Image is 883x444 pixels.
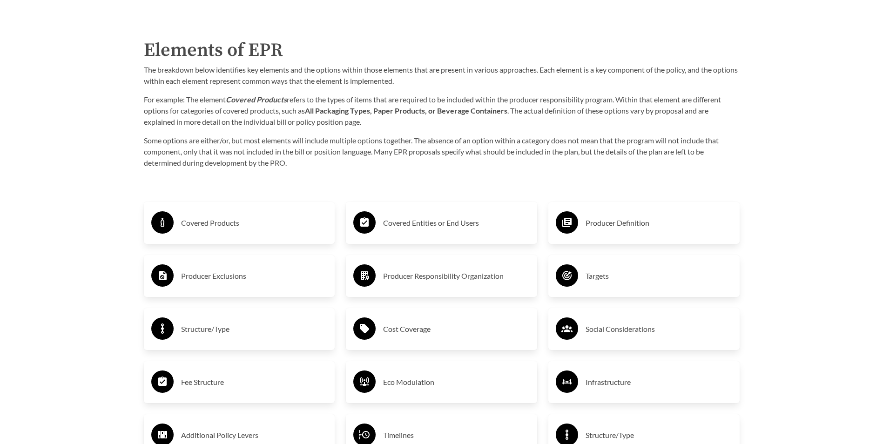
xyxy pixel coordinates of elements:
[181,428,328,443] h3: Additional Policy Levers
[586,269,732,283] h3: Targets
[144,36,740,64] h2: Elements of EPR
[181,215,328,230] h3: Covered Products
[181,375,328,390] h3: Fee Structure
[383,322,530,336] h3: Cost Coverage
[144,94,740,128] p: For example: The element refers to the types of items that are required to be included within the...
[181,322,328,336] h3: Structure/Type
[144,135,740,168] p: Some options are either/or, but most elements will include multiple options together. The absence...
[305,106,507,115] strong: All Packaging Types, Paper Products, or Beverage Containers
[383,375,530,390] h3: Eco Modulation
[586,215,732,230] h3: Producer Definition
[586,428,732,443] h3: Structure/Type
[586,322,732,336] h3: Social Considerations
[181,269,328,283] h3: Producer Exclusions
[383,269,530,283] h3: Producer Responsibility Organization
[144,64,740,87] p: The breakdown below identifies key elements and the options within those elements that are presen...
[586,375,732,390] h3: Infrastructure
[226,95,287,104] strong: Covered Products
[383,428,530,443] h3: Timelines
[383,215,530,230] h3: Covered Entities or End Users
